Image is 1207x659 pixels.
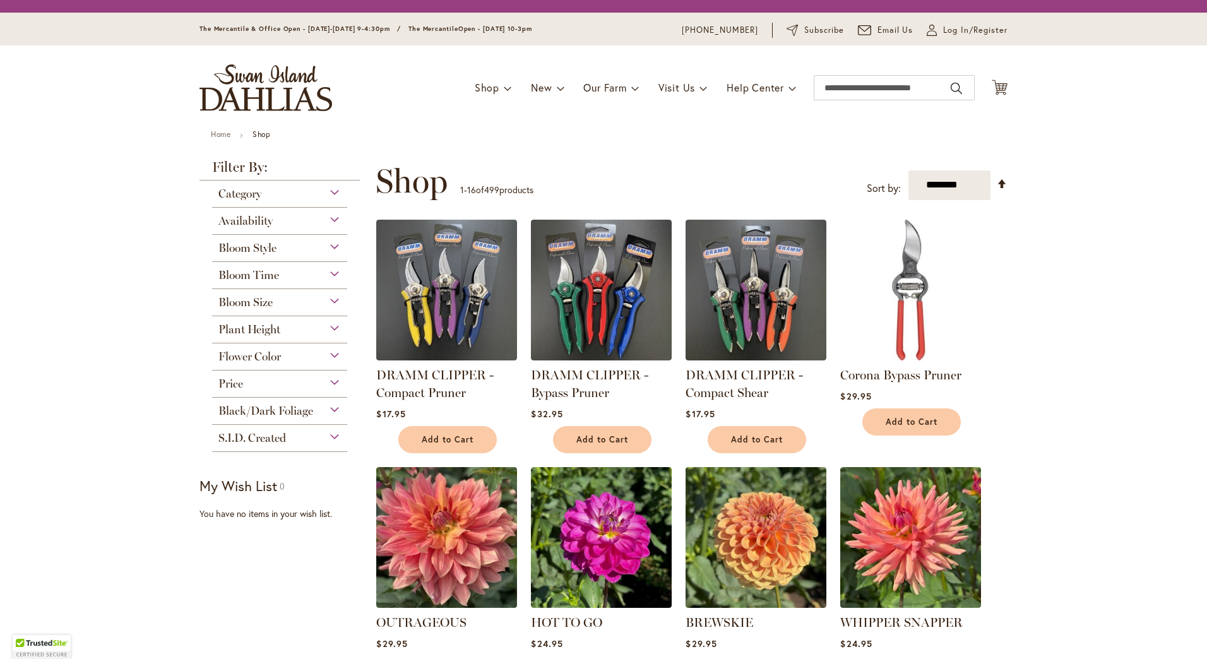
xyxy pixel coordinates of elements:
span: Shop [376,162,448,200]
a: OUTRAGEOUS [376,615,467,630]
span: $32.95 [531,408,562,420]
strong: My Wish List [199,477,277,495]
span: Open - [DATE] 10-3pm [458,25,532,33]
a: BREWSKIE [686,615,753,630]
a: BREWSKIE [686,598,826,610]
span: $29.95 [376,638,407,650]
img: WHIPPER SNAPPER [840,467,981,608]
span: Subscribe [804,24,844,37]
span: Availability [218,214,273,228]
span: Category [218,187,261,201]
strong: Filter By: [199,160,360,181]
span: Price [218,377,243,391]
button: Search [951,78,962,98]
p: - of products [460,180,533,200]
span: Visit Us [658,81,695,94]
span: Add to Cart [731,434,783,445]
a: DRAMM CLIPPER - Bypass Pruner [531,367,648,400]
span: Flower Color [218,350,281,364]
span: Add to Cart [576,434,628,445]
a: Log In/Register [927,24,1008,37]
a: HOT TO GO [531,598,672,610]
button: Add to Cart [862,408,961,436]
img: OUTRAGEOUS [376,467,517,608]
a: Corona Bypass Pruner [840,351,981,363]
span: $17.95 [376,408,405,420]
a: HOT TO GO [531,615,602,630]
img: DRAMM CLIPPER - Compact Pruner [376,220,517,360]
span: Bloom Time [218,268,279,282]
span: Shop [475,81,499,94]
button: Add to Cart [708,426,806,453]
button: Add to Cart [553,426,651,453]
a: DRAMM CLIPPER - Compact Shear [686,351,826,363]
span: $24.95 [531,638,562,650]
span: Our Farm [583,81,626,94]
a: WHIPPER SNAPPER [840,598,981,610]
span: $17.95 [686,408,715,420]
img: Corona Bypass Pruner [840,220,981,360]
span: Add to Cart [886,417,937,427]
span: Bloom Style [218,241,276,255]
span: Log In/Register [943,24,1008,37]
span: 499 [484,184,499,196]
img: DRAMM CLIPPER - Bypass Pruner [531,220,672,360]
span: Add to Cart [422,434,473,445]
span: $24.95 [840,638,872,650]
label: Sort by: [867,177,901,200]
a: Corona Bypass Pruner [840,367,961,383]
span: Black/Dark Foliage [218,404,313,418]
a: Home [211,129,230,139]
a: Email Us [858,24,913,37]
a: DRAMM CLIPPER - Bypass Pruner [531,351,672,363]
div: TrustedSite Certified [13,635,71,659]
span: 16 [467,184,476,196]
img: HOT TO GO [531,467,672,608]
span: Plant Height [218,323,280,336]
a: DRAMM CLIPPER - Compact Pruner [376,367,494,400]
a: DRAMM CLIPPER - Compact Shear [686,367,803,400]
a: OUTRAGEOUS [376,598,517,610]
span: 1 [460,184,464,196]
img: DRAMM CLIPPER - Compact Shear [686,220,826,360]
a: store logo [199,64,332,111]
img: BREWSKIE [686,467,826,608]
span: Bloom Size [218,295,273,309]
span: S.I.D. Created [218,431,286,445]
a: [PHONE_NUMBER] [682,24,758,37]
span: Help Center [727,81,784,94]
span: $29.95 [840,390,871,402]
a: WHIPPER SNAPPER [840,615,963,630]
span: The Mercantile & Office Open - [DATE]-[DATE] 9-4:30pm / The Mercantile [199,25,458,33]
a: Subscribe [787,24,844,37]
button: Add to Cart [398,426,497,453]
span: $29.95 [686,638,716,650]
strong: Shop [253,129,270,139]
span: New [531,81,552,94]
div: You have no items in your wish list. [199,508,368,520]
a: DRAMM CLIPPER - Compact Pruner [376,351,517,363]
span: Email Us [877,24,913,37]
